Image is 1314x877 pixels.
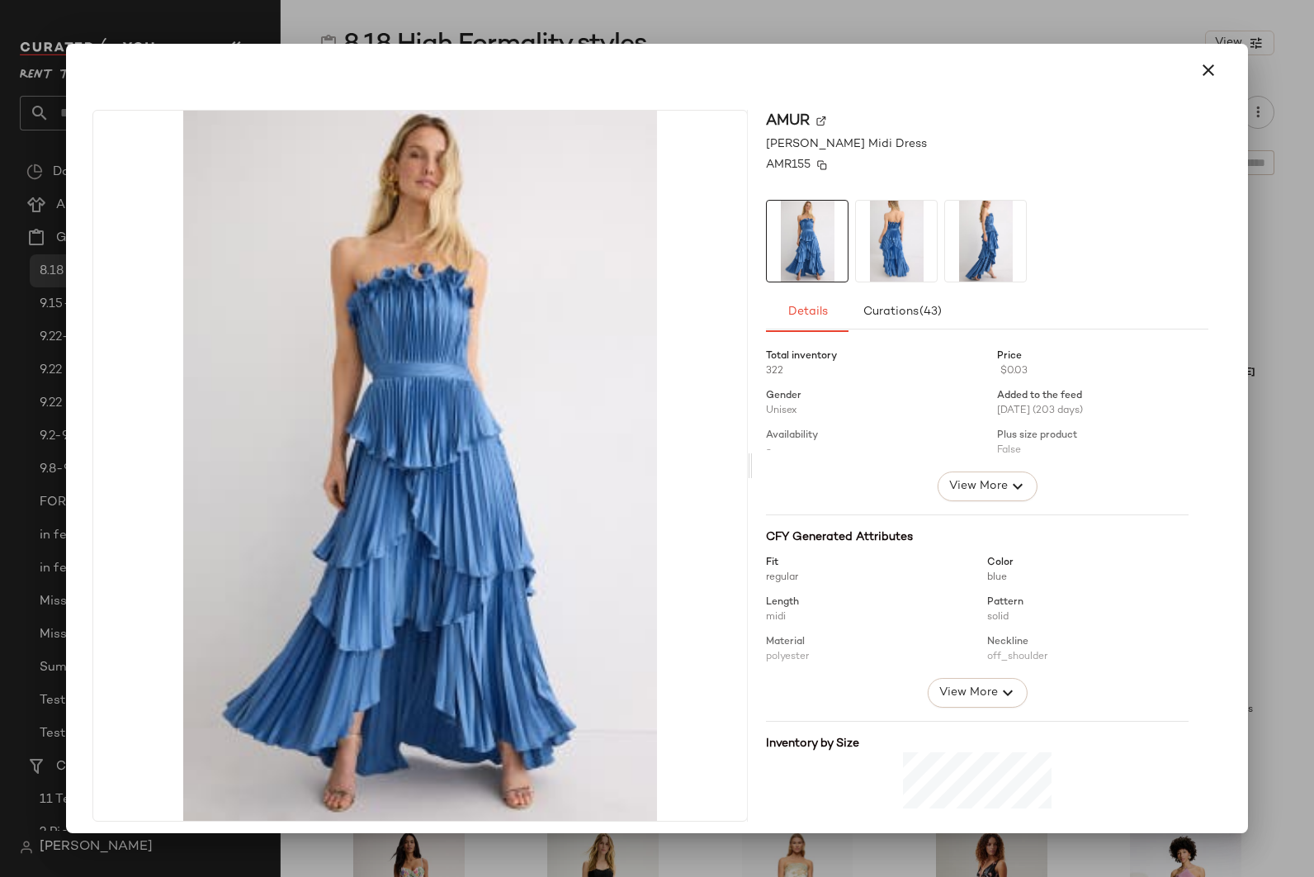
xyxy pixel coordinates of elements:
img: AMR155.jpg [93,111,748,821]
button: View More [938,472,1037,501]
button: View More [928,678,1027,708]
div: CFY Generated Attributes [766,529,1189,546]
img: AMR155.jpg [767,201,848,282]
span: Curations [863,306,943,319]
span: View More [948,476,1007,496]
span: [PERSON_NAME] Midi Dress [766,135,927,153]
span: AMUR [766,110,810,132]
span: View More [938,683,997,703]
img: AMR155.jpg [945,201,1026,282]
img: svg%3e [817,160,827,170]
span: (43) [919,306,942,319]
span: Details [787,306,828,319]
span: AMR155 [766,156,811,173]
img: svg%3e [816,116,826,126]
div: Inventory by Size [766,735,1189,752]
img: AMR155.jpg [856,201,937,282]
